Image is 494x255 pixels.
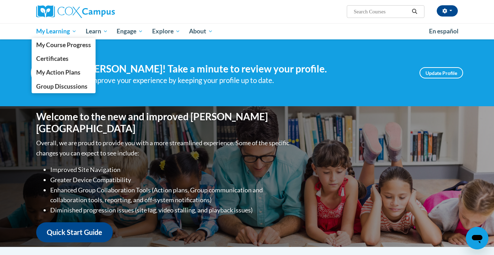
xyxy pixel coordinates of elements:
[36,5,170,18] a: Cox Campus
[409,7,420,16] button: Search
[73,75,409,86] div: Help improve your experience by keeping your profile up to date.
[112,23,148,39] a: Engage
[36,41,91,49] span: My Course Progress
[36,55,69,62] span: Certificates
[50,185,291,205] li: Enhanced Group Collaboration Tools (Action plans, Group communication and collaboration tools, re...
[73,63,409,75] h4: Hi [PERSON_NAME]! Take a minute to review your profile.
[36,111,291,134] h1: Welcome to the new and improved [PERSON_NAME][GEOGRAPHIC_DATA]
[117,27,143,36] span: Engage
[420,67,463,78] a: Update Profile
[429,27,459,35] span: En español
[50,165,291,175] li: Improved Site Navigation
[437,5,458,17] button: Account Settings
[148,23,185,39] a: Explore
[32,65,96,79] a: My Action Plans
[36,5,115,18] img: Cox Campus
[36,27,77,36] span: My Learning
[81,23,112,39] a: Learn
[31,57,63,89] img: Profile Image
[36,83,87,90] span: Group Discussions
[353,7,409,16] input: Search Courses
[466,227,488,249] iframe: Button to launch messaging window
[152,27,180,36] span: Explore
[86,27,108,36] span: Learn
[32,52,96,65] a: Certificates
[424,24,463,39] a: En español
[36,69,80,76] span: My Action Plans
[185,23,218,39] a: About
[32,79,96,93] a: Group Discussions
[36,222,113,242] a: Quick Start Guide
[26,23,468,39] div: Main menu
[50,205,291,215] li: Diminished progression issues (site lag, video stalling, and playback issues)
[32,23,81,39] a: My Learning
[32,38,96,52] a: My Course Progress
[50,175,291,185] li: Greater Device Compatibility
[36,138,291,158] p: Overall, we are proud to provide you with a more streamlined experience. Some of the specific cha...
[189,27,213,36] span: About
